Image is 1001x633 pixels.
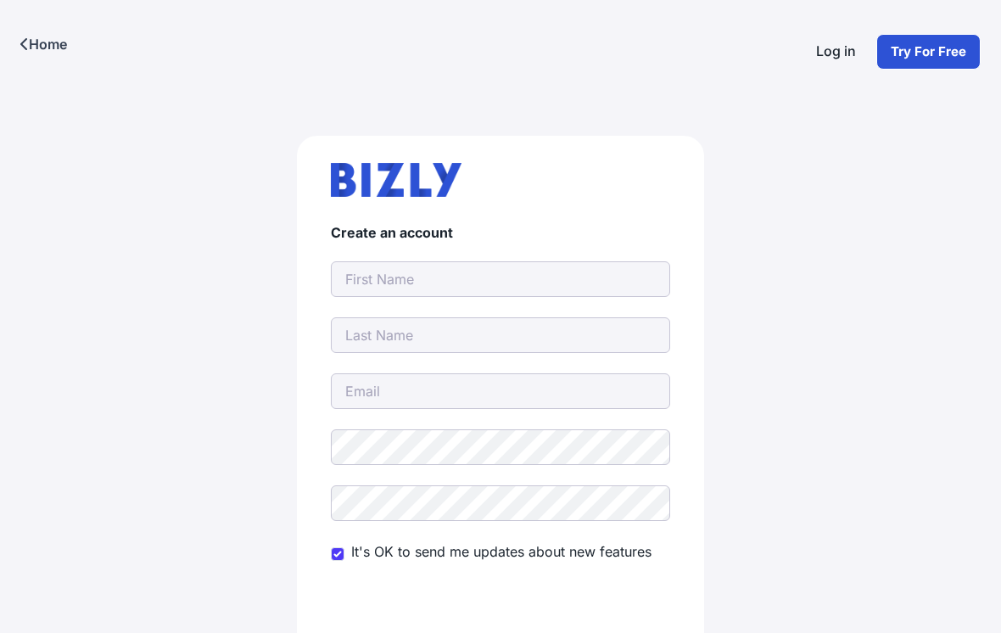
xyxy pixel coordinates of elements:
img: bizly_logo.svg [331,163,461,197]
h4: Create an account [331,224,670,241]
a: Log in [802,34,870,70]
input: Last Name [331,317,670,353]
label: It's OK to send me updates about new features [351,541,651,562]
input: First Name [331,261,670,297]
a: Try For Free [876,34,981,70]
input: Email [331,373,670,409]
